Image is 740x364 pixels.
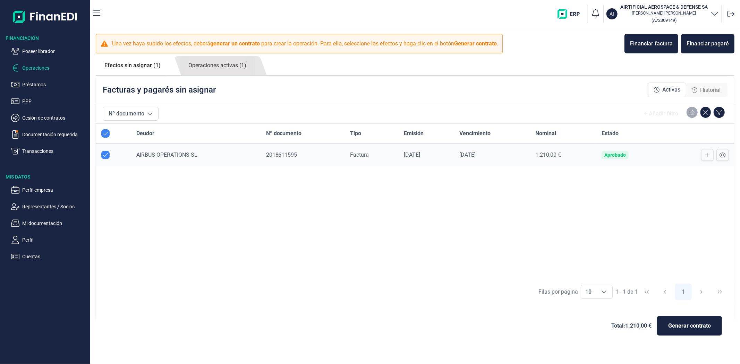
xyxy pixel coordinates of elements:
button: Representantes / Socios [11,202,87,211]
img: Logo de aplicación [13,6,78,28]
div: 1.210,00 € [535,151,590,158]
div: Choose [596,285,612,298]
p: Poseer librador [22,47,87,55]
p: Cesión de contratos [22,114,87,122]
button: AIAIRTIFICIAL AEROSPACE & DEFENSE SA[PERSON_NAME] [PERSON_NAME](A72309149) [606,3,719,24]
button: Cuentas [11,252,87,261]
b: generar un contrato [210,40,260,47]
span: Generar contrato [668,322,711,330]
div: Row Unselected null [101,151,110,159]
span: Nº documento [266,129,302,138]
p: Operaciones [22,64,87,72]
h3: AIRTIFICIAL AEROSPACE & DEFENSE SA [620,3,708,10]
div: Financiar factura [630,40,673,48]
span: Historial [700,86,721,94]
button: Nº documento [103,107,159,121]
div: Financiar pagaré [687,40,729,48]
span: 1 - 1 de 1 [615,289,638,295]
button: Last Page [712,284,728,300]
button: Financiar pagaré [681,34,734,53]
p: PPP [22,97,87,105]
span: Nominal [535,129,556,138]
button: Préstamos [11,80,87,89]
button: PPP [11,97,87,105]
span: Emisión [404,129,424,138]
span: Tipo [350,129,361,138]
button: Generar contrato [657,316,722,336]
span: Factura [350,151,369,158]
button: Mi documentación [11,219,87,227]
div: Filas por página [538,288,578,296]
button: Page 1 [675,284,692,300]
p: AI [610,10,614,17]
button: Documentación requerida [11,130,87,139]
div: [DATE] [459,151,524,158]
span: AIRBUS OPERATIONS SL [136,151,197,158]
span: Total: 1.210,00 € [611,322,652,330]
div: Activas [648,83,686,97]
p: Perfil empresa [22,186,87,194]
span: Estado [602,129,619,138]
div: All items selected [101,129,110,138]
button: Cesión de contratos [11,114,87,122]
p: Documentación requerida [22,130,87,139]
button: Transacciones [11,147,87,155]
button: Financiar factura [624,34,678,53]
span: Vencimiento [459,129,491,138]
p: Mi documentación [22,219,87,227]
button: Poseer librador [11,47,87,55]
p: Cuentas [22,252,87,261]
button: First Page [638,284,655,300]
span: 10 [581,285,596,298]
button: Perfil empresa [11,186,87,194]
p: Préstamos [22,80,87,89]
p: Perfil [22,236,87,244]
span: Activas [662,86,680,94]
p: Facturas y pagarés sin asignar [103,84,216,95]
button: Next Page [693,284,710,300]
a: Efectos sin asignar (1) [96,56,169,75]
p: Transacciones [22,147,87,155]
div: Aprobado [604,152,626,158]
a: Operaciones activas (1) [180,56,255,75]
button: Perfil [11,236,87,244]
button: Operaciones [11,64,87,72]
b: Generar contrato [454,40,497,47]
span: 2018611595 [266,151,297,158]
p: Representantes / Socios [22,202,87,211]
div: [DATE] [404,151,448,158]
p: [PERSON_NAME] [PERSON_NAME] [620,10,708,16]
button: Previous Page [657,284,673,300]
span: Deudor [136,129,154,138]
div: Historial [686,83,726,97]
img: erp [558,9,585,19]
small: Copiar cif [652,18,677,23]
p: Una vez haya subido los efectos, deberá para crear la operación. Para ello, seleccione los efecto... [112,40,498,48]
